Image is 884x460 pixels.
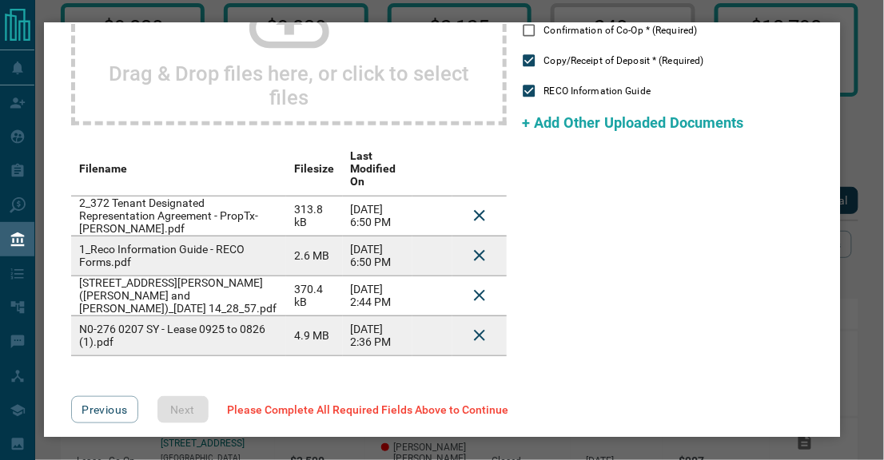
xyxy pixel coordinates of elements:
[544,23,698,38] span: Confirmation of Co-Op * (Required)
[286,276,343,315] td: 370.4 kB
[460,236,499,275] button: Delete
[412,141,452,196] th: download action column
[544,54,704,68] span: Copy/Receipt of Deposit * (Required)
[343,141,412,196] th: Last Modified On
[91,61,486,109] h2: Drag & Drop files here, or click to select files
[343,196,412,236] td: [DATE] 6:50 PM
[71,236,285,276] td: 1_Reco Information Guide - RECO Forms.pdf
[71,276,285,315] td: [STREET_ADDRESS][PERSON_NAME] ([PERSON_NAME] and [PERSON_NAME])_[DATE] 14_28_57.pdf
[286,196,343,236] td: 313.8 kB
[343,276,412,315] td: [DATE] 2:44 PM
[71,396,137,423] button: Previous
[286,236,343,276] td: 2.6 MB
[286,315,343,355] td: 4.9 MB
[452,141,507,196] th: delete file action column
[460,276,499,315] button: Delete
[460,196,499,235] button: Delete
[71,196,285,236] td: 2_372 Tenant Designated Representation Agreement - PropTx-[PERSON_NAME].pdf
[71,315,285,355] td: N0-276 0207 SY - Lease 0925 to 0826 (1).pdf
[343,236,412,276] td: [DATE] 6:50 PM
[343,315,412,355] td: [DATE] 2:36 PM
[286,141,343,196] th: Filesize
[71,141,285,196] th: Filename
[523,114,744,131] span: + Add Other Uploaded Documents
[544,84,651,98] span: RECO Information Guide
[460,316,499,355] button: Delete
[228,403,509,416] span: Please Complete All Required Fields Above to Continue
